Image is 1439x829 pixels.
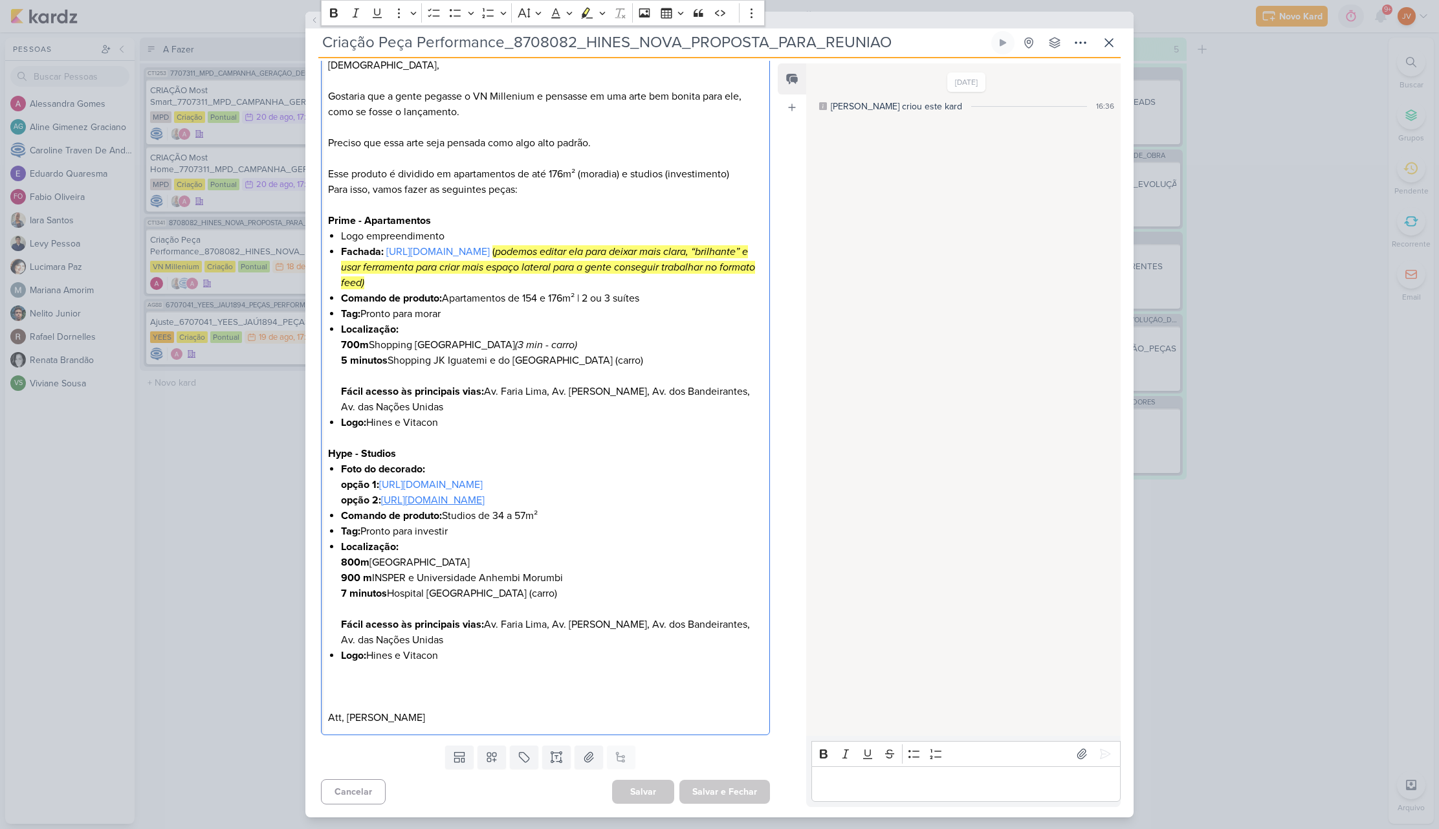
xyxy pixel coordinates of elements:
[328,166,763,182] p: Esse produto é dividido em apartamentos de até 176m² (moradia) e studios (investimento)
[341,415,763,430] li: Hines e Vitacon
[379,478,483,491] a: [URL][DOMAIN_NAME]
[341,416,366,429] strong: Logo:
[341,525,360,538] strong: Tag:
[341,649,366,662] strong: Logo:
[492,245,495,258] mark: (
[341,385,750,414] span: Av. Faria Lima, Av. [PERSON_NAME], Av. dos Bandeirantes, Av. das Nações Unidas
[998,38,1008,48] div: Ligar relógio
[341,228,763,244] li: Logo empreendimento
[341,245,755,289] mark: podemos editar ela para deixar mais clara, “brilhante” e usar ferramenta para criar mais espaço l...
[341,571,372,584] strong: 900 m
[341,509,442,522] strong: Comando de produto:
[341,508,763,524] li: Studios de 34 a 57m²
[328,89,763,120] p: Gostaria que a gente pegasse o VN Millenium e pensasse em uma arte bem bonita para ele, como se f...
[341,292,442,305] strong: Comando de produto:
[1096,100,1114,112] div: 16:36
[341,354,388,367] strong: 5 minutos
[341,540,399,553] strong: Localização:
[328,447,396,460] strong: Hype - Studios
[811,741,1121,766] div: Editor toolbar
[341,556,369,569] strong: 800m
[341,524,763,539] li: Pronto para investir
[328,214,431,227] strong: Prime - Apartamentos
[341,354,643,367] span: Shopping JK Iguatemi e do [GEOGRAPHIC_DATA] (carro)
[341,338,369,351] strong: 700m
[341,618,750,647] span: Av. Faria Lima, Av. [PERSON_NAME], Av. dos Bandeirantes, Av. das Nações Unidas
[515,338,577,351] i: (3 min - carro)
[341,306,763,322] li: Pronto para morar
[328,182,763,197] p: Para isso, vamos fazer as seguintes peças:
[341,587,557,600] span: Hospital [GEOGRAPHIC_DATA] (carro)
[341,478,379,491] strong: opção 1:
[341,338,577,351] span: Shopping [GEOGRAPHIC_DATA]
[341,307,360,320] strong: Tag:
[341,648,763,663] li: Hines e Vitacon
[328,135,763,151] p: Preciso que essa arte seja pensada como algo alto padrão.
[811,766,1121,802] div: Editor editing area: main
[321,47,770,735] div: Editor editing area: main
[328,710,763,725] p: Att, [PERSON_NAME]
[831,100,962,113] div: [PERSON_NAME] criou este kard
[341,587,387,600] strong: 7 minutos
[318,31,989,54] input: Kard Sem Título
[386,245,490,258] a: [URL][DOMAIN_NAME]
[341,556,470,569] span: [GEOGRAPHIC_DATA]
[321,779,386,804] button: Cancelar
[381,494,485,507] a: [URL][DOMAIN_NAME]
[328,58,763,73] p: [DEMOGRAPHIC_DATA],
[341,385,484,398] strong: Fácil acesso às principais vias:
[341,494,381,507] strong: opção 2:
[341,618,484,631] strong: Fácil acesso às principais vias:
[341,571,563,584] span: INSPER e Universidade Anhembi Morumbi
[341,463,425,476] strong: Foto do decorado:
[341,291,763,306] li: Apartamentos de 154 e 176m² | 2 ou 3 suítes
[341,245,384,258] strong: Fachada:
[341,323,399,336] strong: Localização:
